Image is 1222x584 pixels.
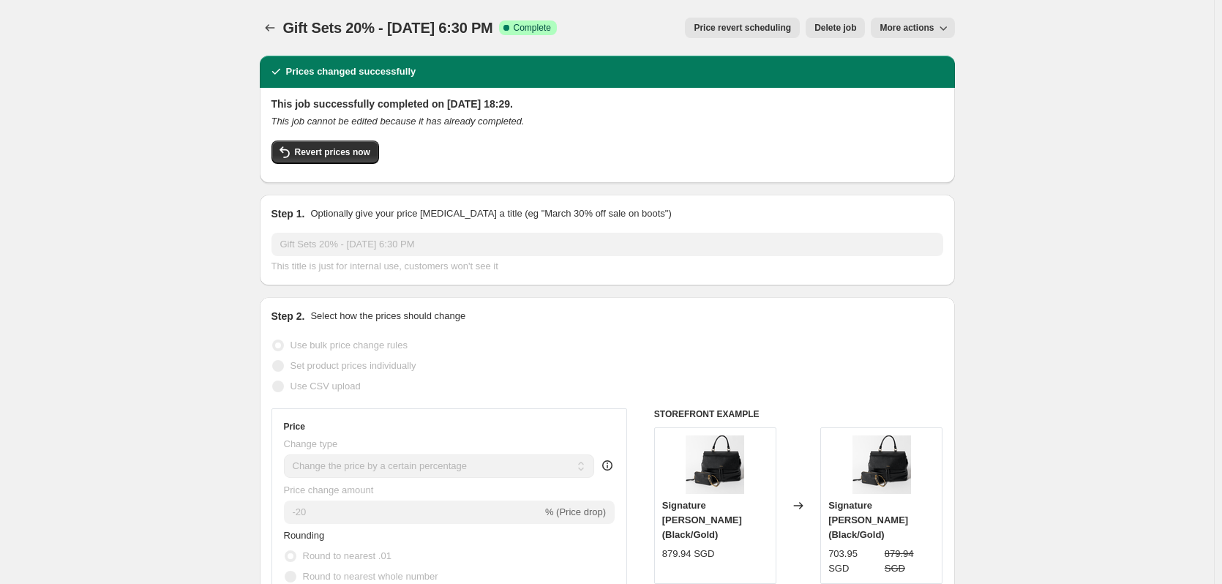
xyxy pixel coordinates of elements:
[284,501,542,524] input: -15
[828,500,908,540] span: Signature [PERSON_NAME] (Black/Gold)
[284,484,374,495] span: Price change amount
[310,309,465,323] p: Select how the prices should change
[303,571,438,582] span: Round to nearest whole number
[290,360,416,371] span: Set product prices individually
[295,146,370,158] span: Revert prices now
[662,547,715,561] div: 879.94 SGD
[286,64,416,79] h2: Prices changed successfully
[271,116,525,127] i: This job cannot be edited because it has already completed.
[271,206,305,221] h2: Step 1.
[284,438,338,449] span: Change type
[814,22,856,34] span: Delete job
[514,22,551,34] span: Complete
[271,233,943,256] input: 30% off holiday sale
[284,421,305,433] h3: Price
[654,408,943,420] h6: STOREFRONT EXAMPLE
[685,18,800,38] button: Price revert scheduling
[885,547,935,576] strike: 879.94 SGD
[284,530,325,541] span: Rounding
[600,458,615,473] div: help
[545,506,606,517] span: % (Price drop)
[271,261,498,272] span: This title is just for internal use, customers won't see it
[871,18,954,38] button: More actions
[828,547,879,576] div: 703.95 SGD
[290,381,361,392] span: Use CSV upload
[686,435,744,494] img: signature-luxe-ari-gift-set-784507_80x.png
[806,18,865,38] button: Delete job
[271,141,379,164] button: Revert prices now
[694,22,791,34] span: Price revert scheduling
[852,435,911,494] img: signature-luxe-ari-gift-set-784507_80x.png
[662,500,742,540] span: Signature [PERSON_NAME] (Black/Gold)
[260,18,280,38] button: Price change jobs
[271,97,943,111] h2: This job successfully completed on [DATE] 18:29.
[271,309,305,323] h2: Step 2.
[880,22,934,34] span: More actions
[310,206,671,221] p: Optionally give your price [MEDICAL_DATA] a title (eg "March 30% off sale on boots")
[283,20,493,36] span: Gift Sets 20% - [DATE] 6:30 PM
[303,550,391,561] span: Round to nearest .01
[290,340,408,351] span: Use bulk price change rules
